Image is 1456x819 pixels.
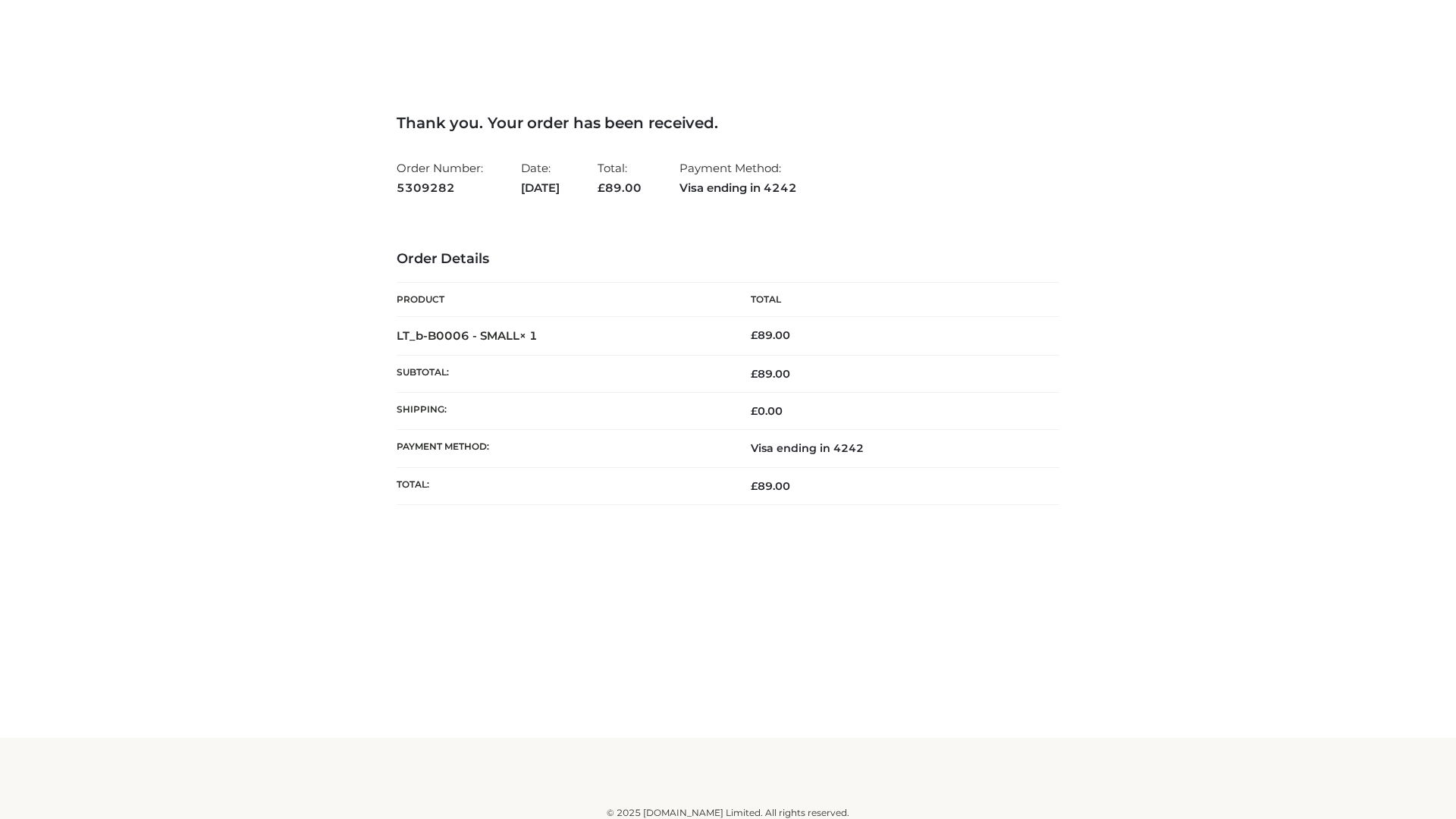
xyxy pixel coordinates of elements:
bdi: 0.00 [751,404,783,418]
span: £ [598,180,605,195]
h3: Order Details [397,251,1059,268]
th: Subtotal: [397,355,728,392]
strong: Visa ending in 4242 [679,178,797,198]
span: 89.00 [751,367,790,381]
span: £ [751,479,758,493]
li: Total: [598,155,642,201]
th: Payment method: [397,430,728,467]
span: 89.00 [751,479,790,493]
strong: 5309282 [397,178,483,198]
strong: LT_b-B0006 - SMALL [397,328,538,343]
td: Visa ending in 4242 [728,430,1059,467]
li: Order Number: [397,155,483,201]
li: Payment Method: [679,155,797,201]
th: Product [397,283,728,317]
h3: Thank you. Your order has been received. [397,114,1059,132]
strong: [DATE] [521,178,560,198]
span: £ [751,328,758,342]
th: Total [728,283,1059,317]
span: 89.00 [598,180,642,195]
span: £ [751,404,758,418]
span: £ [751,367,758,381]
th: Total: [397,467,728,504]
li: Date: [521,155,560,201]
strong: × 1 [519,328,538,343]
bdi: 89.00 [751,328,790,342]
th: Shipping: [397,393,728,430]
